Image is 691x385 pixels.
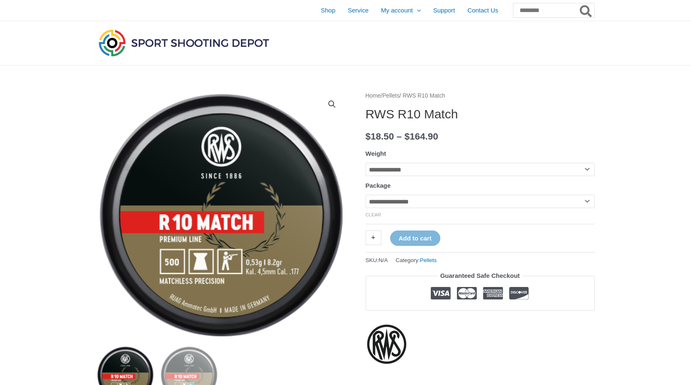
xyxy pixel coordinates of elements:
[437,270,523,282] legend: Guaranteed Safe Checkout
[404,131,410,142] span: $
[366,255,388,265] span: SKU:
[397,131,402,142] span: –
[382,93,399,99] a: Pellets
[396,255,437,265] span: Category:
[366,212,381,217] a: Clear options
[366,323,407,365] a: RWS
[366,131,371,142] span: $
[404,131,438,142] bdi: 164.90
[366,91,595,101] nav: Breadcrumb
[366,150,386,157] label: Weight
[325,97,339,112] a: View full-screen image gallery
[578,3,594,17] button: Search
[366,107,595,122] h1: RWS R10 Match
[390,231,440,246] button: Add to cart
[366,93,381,99] a: Home
[420,257,437,263] a: Pellets
[97,91,346,340] img: RWS R10 Match
[97,27,271,58] img: Sport Shooting Depot
[366,182,391,189] label: Package
[366,131,394,142] bdi: 18.50
[378,257,388,263] span: N/A
[366,231,381,245] a: +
